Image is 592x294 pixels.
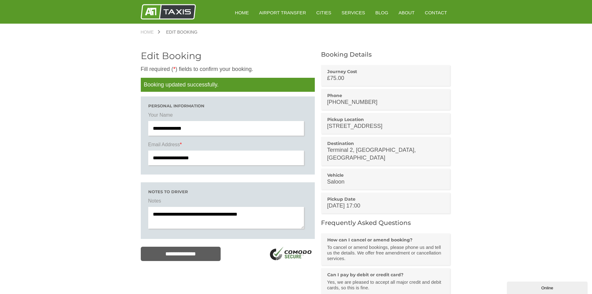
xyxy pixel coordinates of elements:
[160,30,204,34] a: Edit Booking
[327,98,444,106] p: [PHONE_NUMBER]
[148,198,307,207] label: Notes
[148,104,307,108] h3: Personal Information
[394,5,419,20] a: About
[148,141,307,151] label: Email Address
[141,51,315,61] h2: Edit Booking
[327,279,444,291] p: Yes, we are pleased to accept all major credit and debit cards, so this is fine.
[337,5,369,20] a: Services
[327,93,444,98] h3: Phone
[327,69,444,74] h3: Journey Cost
[327,196,444,202] h3: Pickup Date
[312,5,336,20] a: Cities
[231,5,253,20] a: HOME
[255,5,310,20] a: Airport Transfer
[507,280,589,294] iframe: chat widget
[327,245,444,261] p: To cancel or amend bookings, please phone us and tell us the details. We offer free amendment or ...
[327,272,444,278] h3: Can I pay by debit or credit card?
[371,5,393,20] a: Blog
[327,202,444,210] p: [DATE] 17:00
[141,65,315,73] p: Fill required ( ) fields to confirm your booking.
[148,190,307,194] h3: Notes to driver
[141,4,196,20] img: A1 Taxis
[141,78,315,92] p: Booking updated successfully.
[327,146,444,162] p: Terminal 2, [GEOGRAPHIC_DATA], [GEOGRAPHIC_DATA]
[327,178,444,186] p: Saloon
[268,247,315,262] img: SSL Logo
[321,220,452,226] h2: Frequently Asked Questions
[327,237,444,243] h3: How can I cancel or amend booking?
[327,122,444,130] p: [STREET_ADDRESS]
[148,112,307,121] label: Your Name
[327,74,444,82] p: £75.00
[327,141,444,146] h3: Destination
[321,51,452,58] h2: Booking Details
[327,172,444,178] h3: Vehicle
[420,5,451,20] a: Contact
[327,117,444,122] h3: Pickup Location
[141,30,160,34] a: Home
